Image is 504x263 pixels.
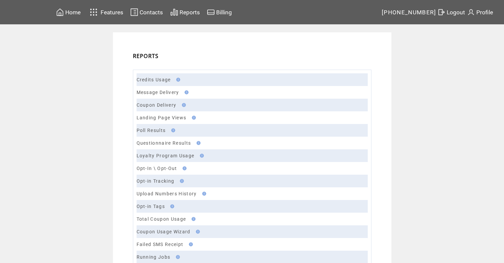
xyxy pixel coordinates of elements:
span: Billing [216,9,232,16]
a: Credits Usage [137,77,171,82]
img: home.svg [56,8,64,16]
img: help.gif [195,141,201,145]
img: help.gif [190,116,196,120]
span: [PHONE_NUMBER] [382,9,436,16]
img: help.gif [200,192,206,196]
img: help.gif [194,230,200,234]
img: profile.svg [467,8,475,16]
a: Logout [436,7,466,17]
a: Coupon Usage Wizard [137,229,191,234]
img: exit.svg [437,8,445,16]
img: help.gif [174,255,180,259]
span: Profile [476,9,493,16]
img: help.gif [169,128,175,132]
img: help.gif [180,103,186,107]
a: Upload Numbers History [137,191,197,196]
a: Coupon Delivery [137,102,177,108]
img: help.gif [174,78,180,82]
span: Home [65,9,81,16]
a: Opt-in Tags [137,204,165,209]
a: Features [87,6,125,19]
span: Contacts [140,9,163,16]
img: help.gif [181,166,187,170]
a: Landing Page Views [137,115,187,120]
a: Poll Results [137,128,166,133]
span: Reports [180,9,200,16]
span: Logout [447,9,465,16]
img: chart.svg [170,8,178,16]
a: Failed SMS Receipt [137,242,184,247]
span: REPORTS [133,52,159,60]
img: help.gif [168,204,174,208]
a: Home [55,7,82,17]
img: help.gif [183,90,189,94]
a: Reports [169,7,201,17]
a: Contacts [129,7,164,17]
img: help.gif [178,179,184,183]
a: Opt-In \ Opt-Out [137,166,177,171]
a: Billing [206,7,233,17]
a: Running Jobs [137,254,171,260]
img: features.svg [88,7,100,18]
img: contacts.svg [130,8,138,16]
img: help.gif [190,217,196,221]
a: Profile [466,7,494,17]
img: help.gif [198,154,204,158]
a: Questionnaire Results [137,140,191,146]
span: Features [101,9,123,16]
a: Loyalty Program Usage [137,153,195,158]
a: Opt-in Tracking [137,178,175,184]
a: Message Delivery [137,90,179,95]
img: creidtcard.svg [207,8,215,16]
img: help.gif [187,242,193,246]
a: Total Coupon Usage [137,216,186,222]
